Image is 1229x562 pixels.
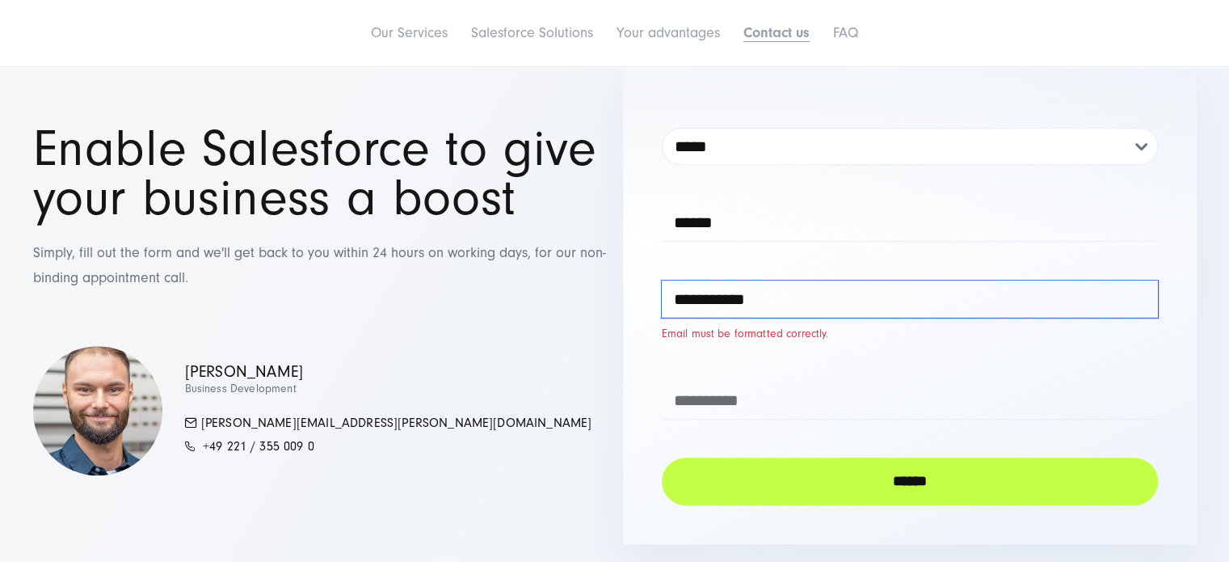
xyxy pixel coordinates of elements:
[833,24,858,41] a: FAQ
[33,346,162,475] img: Lukas Kamm - CRM & Digital Marketing - SUNZINET
[185,381,592,398] p: Business Development
[33,125,607,223] h1: Enable Salesforce to give your business a boost
[662,326,1158,343] label: Email must be formatted correctly.
[743,24,810,41] a: Contact us
[203,439,314,454] span: +49 221 / 355 009 0
[185,364,592,381] p: [PERSON_NAME]
[33,241,607,290] p: Simply, fill out the form and we'll get back to you within 24 hours on working days, for our non-...
[617,24,720,41] a: Your advantages
[371,24,448,41] a: Our Services
[185,416,592,430] a: [PERSON_NAME][EMAIL_ADDRESS][PERSON_NAME][DOMAIN_NAME]
[185,439,314,454] a: +49 221 / 355 009 0
[471,24,593,41] a: Salesforce Solutions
